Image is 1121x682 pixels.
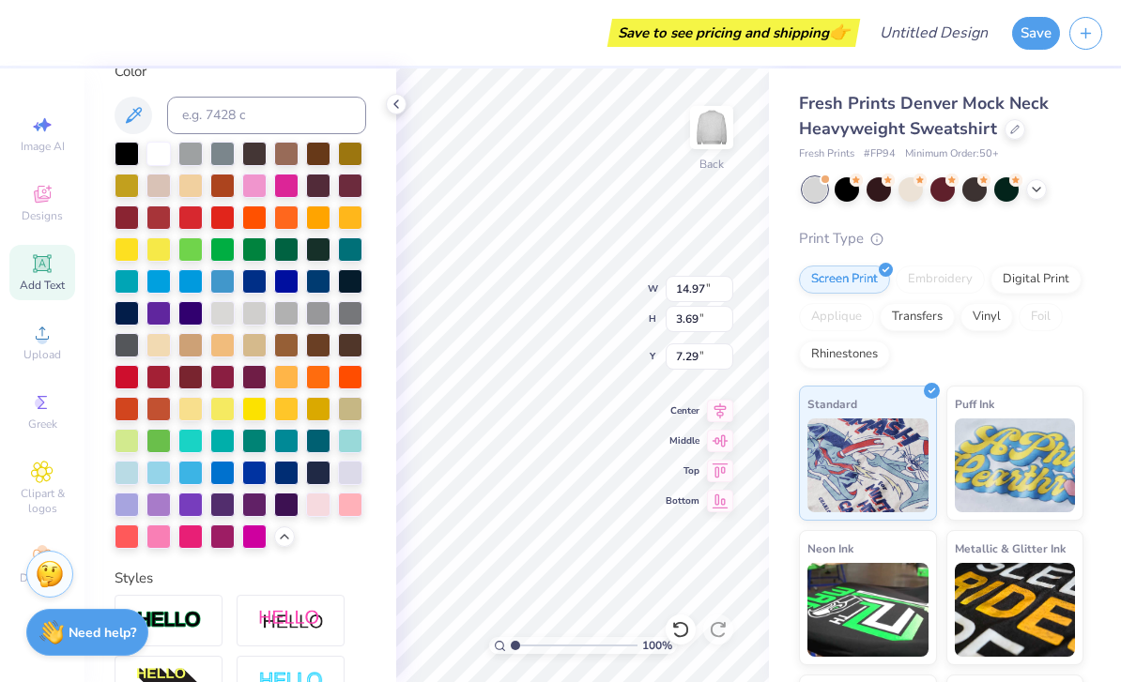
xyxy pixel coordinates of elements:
[807,394,857,414] span: Standard
[666,464,699,477] span: Top
[865,14,1003,52] input: Untitled Design
[799,265,890,294] div: Screen Print
[69,624,136,642] strong: Need help?
[699,156,724,173] div: Back
[905,146,999,162] span: Minimum Order: 50 +
[955,538,1066,558] span: Metallic & Glitter Ink
[9,486,75,516] span: Clipart & logos
[258,609,324,632] img: Shadow
[167,97,366,134] input: e.g. 7428 c
[1019,303,1063,331] div: Foil
[955,418,1076,512] img: Puff Ink
[693,109,730,146] img: Back
[880,303,955,331] div: Transfers
[20,278,65,293] span: Add Text
[799,92,1049,140] span: Fresh Prints Denver Mock Neck Heavyweight Sweatshirt
[799,146,854,162] span: Fresh Prints
[1012,17,1060,50] button: Save
[807,538,853,558] span: Neon Ink
[799,341,890,369] div: Rhinestones
[807,563,929,657] img: Neon Ink
[799,228,1083,250] div: Print Type
[115,61,366,83] div: Color
[22,208,63,223] span: Designs
[864,146,896,162] span: # FP94
[612,19,855,47] div: Save to see pricing and shipping
[28,417,57,432] span: Greek
[115,568,366,589] div: Styles
[990,265,1082,294] div: Digital Print
[955,563,1076,657] img: Metallic & Glitter Ink
[896,265,985,294] div: Embroidery
[955,394,994,414] span: Puff Ink
[829,21,850,43] span: 👉
[666,404,699,417] span: Center
[642,637,672,654] span: 100 %
[21,139,65,154] span: Image AI
[666,494,699,508] span: Bottom
[960,303,1013,331] div: Vinyl
[799,303,874,331] div: Applique
[20,570,65,585] span: Decorate
[23,347,61,362] span: Upload
[666,434,699,447] span: Middle
[807,418,929,512] img: Standard
[136,610,202,631] img: Stroke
